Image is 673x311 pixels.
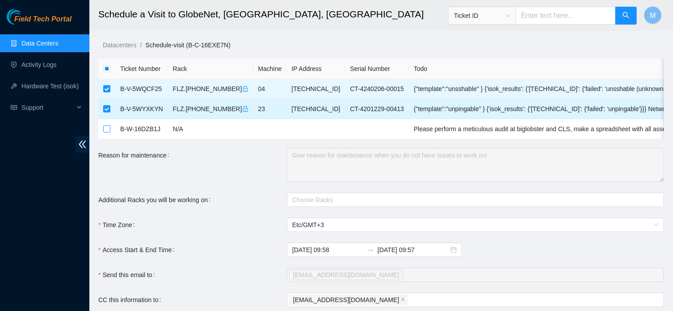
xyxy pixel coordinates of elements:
span: Ticket ID [454,9,510,22]
span: mcalzadi@akamai.com [289,270,403,280]
input: Send this email to [405,270,407,280]
span: lock [242,86,248,92]
a: Data Centers [21,40,58,47]
span: double-left [76,136,89,153]
td: B-V-5WYXKYN [115,99,168,119]
td: [TECHNICAL_ID] [286,99,345,119]
td: CT-4201229-00413 [345,99,409,119]
input: End date [378,245,449,255]
span: Field Tech Portal [14,15,72,24]
span: to [367,246,374,253]
span: lock [242,106,248,112]
label: Send this email to [98,268,159,282]
td: 04 [253,79,287,99]
label: CC this information to [98,293,165,307]
button: search [615,7,637,25]
td: CT-4240206-00015 [345,79,409,99]
span: close [401,297,405,303]
input: Access Start & End Time [292,245,363,255]
input: Enter text here... [516,7,616,25]
td: B-W-16DZB1J [115,119,168,139]
td: FLZ.[PHONE_NUMBER] [168,99,253,119]
td: FLZ.[PHONE_NUMBER] [168,79,253,99]
span: / [140,41,142,49]
span: swap-right [367,246,374,253]
span: Etc/GMT+3 [292,218,659,232]
input: CC this information to [409,294,411,305]
span: Support [21,99,74,116]
th: Ticket Number [115,59,168,79]
td: 23 [253,99,287,119]
label: Access Start & End Time [98,243,178,257]
span: M [650,10,656,21]
a: Hardware Test (isok) [21,83,79,90]
th: IP Address [286,59,345,79]
span: janvianaakamai@gmail.com [289,294,408,305]
td: [TECHNICAL_ID] [286,79,345,99]
span: [EMAIL_ADDRESS][DOMAIN_NAME] [293,270,399,280]
a: Activity Logs [21,61,57,68]
th: Serial Number [345,59,409,79]
label: Reason for maintenance [98,148,172,162]
span: [EMAIL_ADDRESS][DOMAIN_NAME] [293,295,399,305]
label: Time Zone [98,218,139,232]
a: Akamai TechnologiesField Tech Portal [7,16,72,28]
a: Schedule-visit (B-C-16EXE7N) [145,41,231,49]
button: M [644,6,662,24]
th: Machine [253,59,287,79]
img: Akamai Technologies [7,9,45,25]
textarea: Reason for maintenance [287,148,664,182]
td: B-V-5WQCF25 [115,79,168,99]
label: Additional Racks you will be working on [98,193,214,207]
th: Rack [168,59,253,79]
span: search [623,12,630,20]
td: N/A [168,119,253,139]
a: Datacenters [103,41,136,49]
span: read [11,104,17,111]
